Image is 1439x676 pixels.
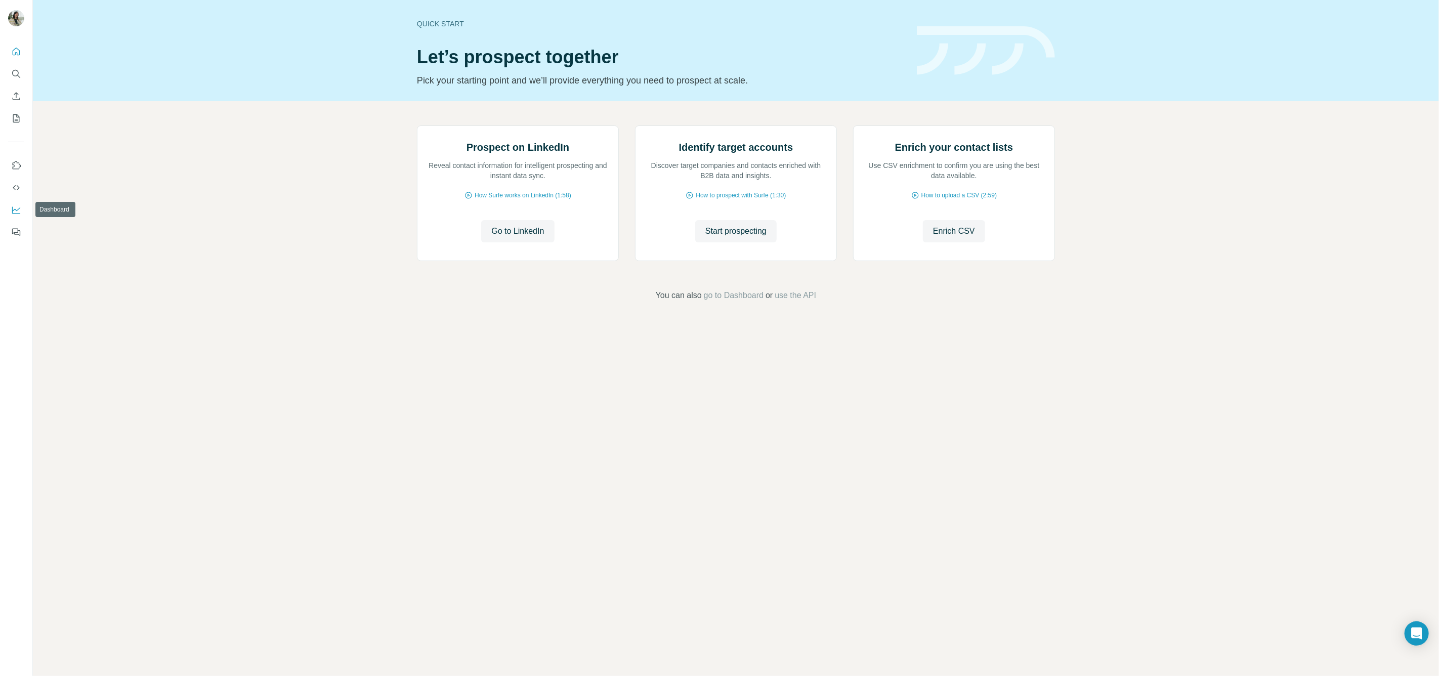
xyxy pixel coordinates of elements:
p: Use CSV enrichment to confirm you are using the best data available. [864,160,1044,181]
button: Dashboard [8,201,24,219]
div: Open Intercom Messenger [1405,621,1429,646]
button: Go to LinkedIn [481,220,554,242]
span: How Surfe works on LinkedIn (1:58) [475,191,571,200]
span: How to prospect with Surfe (1:30) [696,191,786,200]
span: Enrich CSV [933,225,975,237]
span: or [766,289,773,302]
h2: Identify target accounts [679,140,793,154]
p: Reveal contact information for intelligent prospecting and instant data sync. [428,160,608,181]
button: Use Surfe on LinkedIn [8,156,24,175]
h2: Enrich your contact lists [895,140,1013,154]
p: Discover target companies and contacts enriched with B2B data and insights. [646,160,826,181]
h1: Let’s prospect together [417,47,905,67]
button: Search [8,65,24,83]
button: Enrich CSV [923,220,985,242]
button: Feedback [8,223,24,241]
button: My lists [8,109,24,128]
button: Start prospecting [695,220,777,242]
span: Go to LinkedIn [491,225,544,237]
span: You can also [656,289,702,302]
button: go to Dashboard [704,289,764,302]
h2: Prospect on LinkedIn [467,140,569,154]
button: use the API [775,289,816,302]
img: banner [917,26,1055,75]
span: How to upload a CSV (2:59) [921,191,997,200]
p: Pick your starting point and we’ll provide everything you need to prospect at scale. [417,73,905,88]
span: Start prospecting [705,225,767,237]
div: Quick start [417,19,905,29]
img: Avatar [8,10,24,26]
button: Quick start [8,43,24,61]
button: Use Surfe API [8,179,24,197]
button: Enrich CSV [8,87,24,105]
